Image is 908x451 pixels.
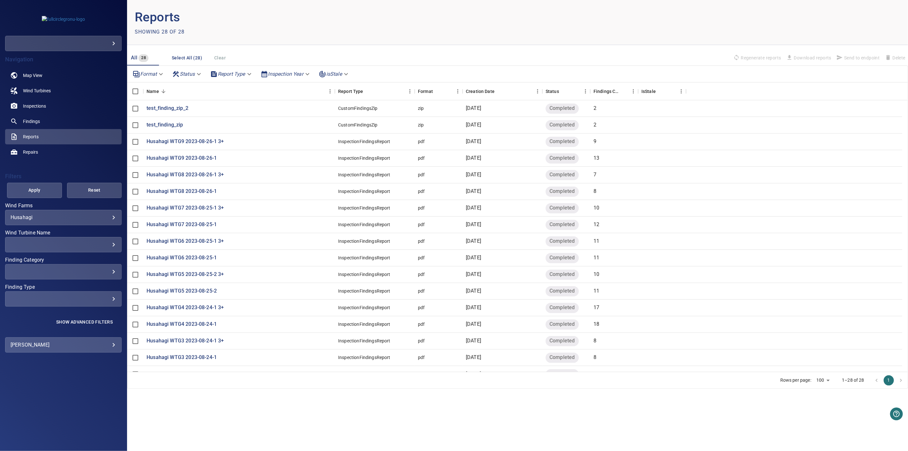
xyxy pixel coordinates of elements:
[5,129,122,144] a: reports active
[546,354,579,361] span: Completed
[466,138,481,145] p: [DATE]
[147,105,188,112] a: test_finding_zip_2
[147,188,217,195] p: Husahagi WTG8 2023-08-26-1
[594,221,599,228] p: 12
[546,82,559,100] div: Status
[418,105,424,111] div: zip
[814,376,832,385] div: 100
[546,138,579,145] span: Completed
[42,16,85,22] img: fullcirclegronu-logo
[638,82,686,100] div: IsStale
[147,155,217,162] a: Husahagi WTG9 2023-08-26-1
[629,87,638,96] button: Menu
[546,155,579,162] span: Completed
[463,82,542,100] div: Creation Date
[453,87,463,96] button: Menu
[594,138,596,145] p: 9
[338,205,390,211] div: InspectionFindingsReport
[139,54,148,62] span: 28
[338,288,390,294] div: InspectionFindingsReport
[466,287,481,295] p: [DATE]
[5,173,122,180] h4: Filters
[466,105,481,112] p: [DATE]
[170,68,205,80] div: Status
[180,71,195,77] em: Status
[147,287,217,295] a: Husahagi WTG5 2023-08-25-2
[418,255,425,261] div: pdf
[466,171,481,179] p: [DATE]
[418,221,425,228] div: pdf
[466,337,481,345] p: [DATE]
[546,321,579,328] span: Completed
[559,87,568,96] button: Sort
[466,371,481,378] p: [DATE]
[147,138,224,145] a: Husahagi WTG9 2023-08-26-1 3+
[418,304,425,311] div: pdf
[52,317,117,327] button: Show Advanced Filters
[5,210,122,225] div: Wind Farms
[620,87,629,96] button: Sort
[5,83,122,98] a: windturbines noActive
[147,204,224,212] a: Husahagi WTG7 2023-08-25-1 3+
[594,171,596,179] p: 7
[466,238,481,245] p: [DATE]
[147,337,224,345] a: Husahagi WTG3 2023-08-24-1 3+
[147,304,224,311] p: Husahagi WTG4 2023-08-24-1 3+
[218,71,245,77] em: Report Type
[15,186,54,194] span: Apply
[23,88,51,94] span: Wind Turbines
[594,254,599,262] p: 11
[533,87,542,96] button: Menu
[546,238,579,245] span: Completed
[466,188,481,195] p: [DATE]
[7,183,62,198] button: Apply
[418,288,425,294] div: pdf
[466,271,481,278] p: [DATE]
[5,257,122,263] label: Finding Category
[335,82,415,100] div: Report Type
[546,254,579,262] span: Completed
[131,55,137,61] span: All
[594,105,596,112] p: 2
[23,118,40,125] span: Findings
[147,371,224,378] a: Husahagi WTG2 2023-08-24-2 3+
[466,354,481,361] p: [DATE]
[466,204,481,212] p: [DATE]
[338,122,378,128] div: CustomFindingsZip
[5,230,122,235] label: Wind Turbine Name
[594,287,599,295] p: 11
[594,371,599,378] p: 10
[338,321,390,327] div: InspectionFindingsReport
[466,121,481,129] p: [DATE]
[363,87,372,96] button: Sort
[5,291,122,307] div: Finding Type
[418,354,425,361] div: pdf
[325,87,335,96] button: Menu
[169,52,205,64] button: Select All (28)
[546,204,579,212] span: Completed
[147,82,159,100] div: Name
[418,321,425,327] div: pdf
[11,214,116,220] div: Husahagi
[338,238,390,244] div: InspectionFindingsReport
[147,221,217,228] a: Husahagi WTG7 2023-08-25-1
[23,103,46,109] span: Inspections
[316,68,352,80] div: isStale
[67,183,122,198] button: Reset
[135,28,185,36] p: Showing 28 of 28
[5,68,122,83] a: map noActive
[147,171,224,179] p: Husahagi WTG8 2023-08-26-1 3+
[594,204,599,212] p: 10
[147,354,217,361] a: Husahagi WTG3 2023-08-24-1
[884,375,894,386] button: page 1
[466,82,495,100] div: Creation Date
[147,121,183,129] a: test_finding_zip
[466,304,481,311] p: [DATE]
[23,149,38,155] span: Repairs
